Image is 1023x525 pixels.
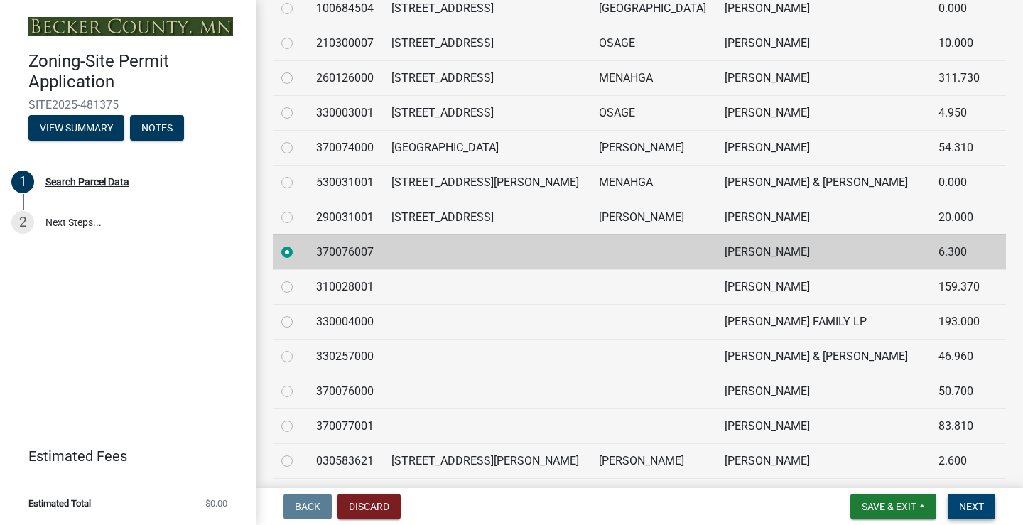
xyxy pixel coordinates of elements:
[28,17,233,36] img: Becker County, Minnesota
[716,443,929,478] td: [PERSON_NAME]
[930,26,989,60] td: 10.000
[130,115,184,141] button: Notes
[930,234,989,269] td: 6.300
[283,494,332,519] button: Back
[716,408,929,443] td: [PERSON_NAME]
[11,442,233,470] a: Estimated Fees
[716,26,929,60] td: [PERSON_NAME]
[716,95,929,130] td: [PERSON_NAME]
[28,51,244,92] h4: Zoning-Site Permit Application
[716,234,929,269] td: [PERSON_NAME]
[850,494,936,519] button: Save & Exit
[308,200,383,234] td: 290031001
[959,501,984,512] span: Next
[716,304,929,339] td: [PERSON_NAME] FAMILY LP
[930,269,989,304] td: 159.370
[383,26,590,60] td: [STREET_ADDRESS]
[862,501,916,512] span: Save & Exit
[930,408,989,443] td: 83.810
[130,123,184,134] wm-modal-confirm: Notes
[590,478,716,513] td: MENAHGA
[716,200,929,234] td: [PERSON_NAME]
[308,95,383,130] td: 330003001
[295,501,320,512] span: Back
[383,443,590,478] td: [STREET_ADDRESS][PERSON_NAME]
[383,165,590,200] td: [STREET_ADDRESS][PERSON_NAME]
[930,60,989,95] td: 311.730
[716,374,929,408] td: [PERSON_NAME]
[716,60,929,95] td: [PERSON_NAME]
[590,26,716,60] td: OSAGE
[930,304,989,339] td: 193.000
[948,494,995,519] button: Next
[590,443,716,478] td: [PERSON_NAME]
[308,304,383,339] td: 330004000
[716,165,929,200] td: [PERSON_NAME] & [PERSON_NAME]
[716,130,929,165] td: [PERSON_NAME]
[28,499,91,508] span: Estimated Total
[590,130,716,165] td: [PERSON_NAME]
[308,130,383,165] td: 370074000
[716,269,929,304] td: [PERSON_NAME]
[308,269,383,304] td: 310028001
[590,60,716,95] td: MENAHGA
[308,26,383,60] td: 210300007
[308,339,383,374] td: 330257000
[205,499,227,508] span: $0.00
[383,130,590,165] td: [GEOGRAPHIC_DATA]
[28,98,227,112] span: SITE2025-481375
[11,171,34,193] div: 1
[716,478,929,513] td: [PERSON_NAME]
[930,443,989,478] td: 2.600
[11,211,34,234] div: 2
[930,374,989,408] td: 50.700
[930,95,989,130] td: 4.950
[308,443,383,478] td: 030583621
[308,165,383,200] td: 530031001
[590,200,716,234] td: [PERSON_NAME]
[308,234,383,269] td: 370076007
[45,177,129,187] div: Search Parcel Data
[590,95,716,130] td: OSAGE
[930,130,989,165] td: 54.310
[308,408,383,443] td: 370077001
[383,478,590,513] td: [STREET_ADDRESS]
[930,165,989,200] td: 0.000
[383,95,590,130] td: [STREET_ADDRESS]
[308,374,383,408] td: 370076000
[590,165,716,200] td: MENAHGA
[716,339,929,374] td: [PERSON_NAME] & [PERSON_NAME]
[28,115,124,141] button: View Summary
[930,339,989,374] td: 46.960
[28,123,124,134] wm-modal-confirm: Summary
[383,60,590,95] td: [STREET_ADDRESS]
[930,200,989,234] td: 20.000
[337,494,401,519] button: Discard
[308,478,383,513] td: 130206000
[383,200,590,234] td: [STREET_ADDRESS]
[930,478,989,513] td: 43.640
[308,60,383,95] td: 260126000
